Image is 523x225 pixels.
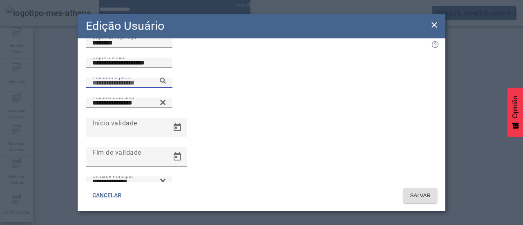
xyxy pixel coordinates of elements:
[86,19,164,33] font: Edição Usuário
[92,54,125,60] font: Digite o e-mail
[92,34,138,40] font: Digite ou faça login
[92,119,137,127] font: Início validade
[92,78,166,88] input: Número
[86,188,128,203] button: CANCELAR
[507,88,523,137] button: Feedback - Mostrar pesquisa
[168,147,187,167] button: Calendário aberto
[410,192,431,198] font: SALVAR
[92,148,141,156] font: Fim de validade
[92,173,133,179] font: Unidade Principal
[403,188,437,203] button: SALVAR
[168,118,187,137] button: Calendário aberto
[92,74,131,80] font: Procurou o perfil
[92,94,134,100] font: Procurei uma área
[512,96,519,118] font: Opinião
[92,98,166,108] input: Número
[92,192,121,198] font: CANCELAR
